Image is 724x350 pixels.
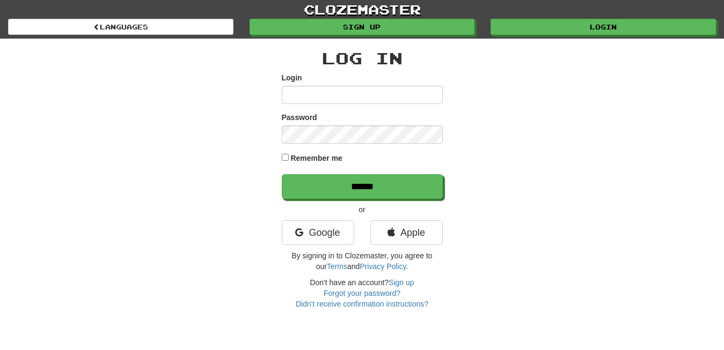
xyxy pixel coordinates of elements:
a: Google [282,220,354,245]
h2: Log In [282,49,443,67]
label: Remember me [290,153,342,163]
label: Password [282,112,317,123]
a: Sign up [250,19,475,35]
a: Forgot your password? [324,289,400,297]
p: or [282,204,443,215]
a: Languages [8,19,233,35]
a: Sign up [389,278,414,287]
div: Don't have an account? [282,277,443,309]
a: Terms [327,262,347,271]
a: Privacy Policy [360,262,406,271]
a: Apple [370,220,443,245]
p: By signing in to Clozemaster, you agree to our and . [282,250,443,272]
a: Login [491,19,716,35]
label: Login [282,72,302,83]
a: Didn't receive confirmation instructions? [296,300,428,308]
